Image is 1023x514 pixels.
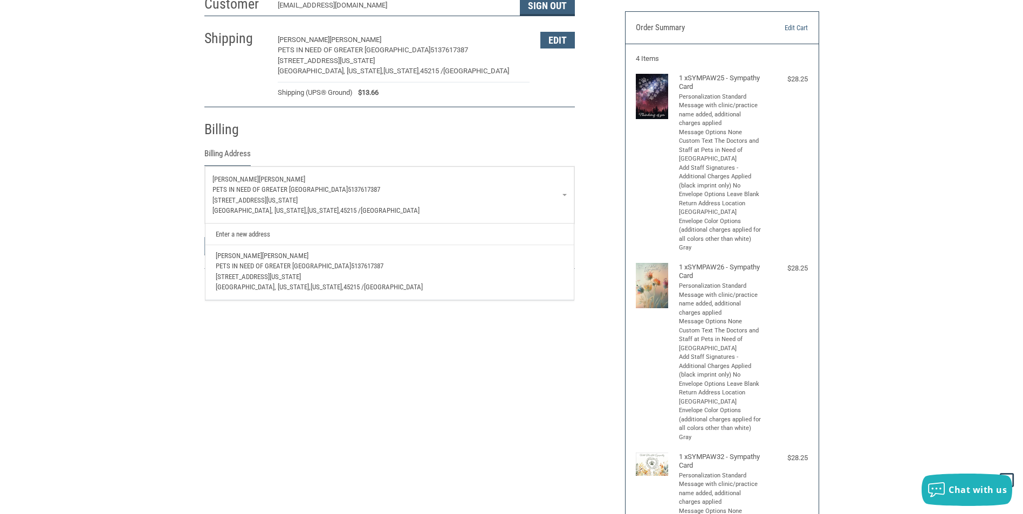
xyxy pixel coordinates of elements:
[348,185,380,193] span: 5137617387
[636,54,808,63] h3: 4 Items
[679,93,763,128] li: Personalization Standard Message with clinic/practice name added, additional charges applied
[679,199,763,217] li: Return Address Location [GEOGRAPHIC_DATA]
[679,453,763,470] h4: 1 x SYMPAW32 - Sympathy Card
[679,327,763,353] li: Custom Text The Doctors and Staff at Pets in Need of [GEOGRAPHIC_DATA]
[329,36,381,44] span: [PERSON_NAME]
[344,283,364,291] span: 45215 /
[262,252,308,260] span: [PERSON_NAME]
[949,484,1007,496] span: Chat with us
[204,237,262,255] button: Continue
[278,46,430,54] span: PETS IN NEED OF GREATER [GEOGRAPHIC_DATA]
[204,148,251,165] legend: Billing Address
[212,206,307,214] span: [GEOGRAPHIC_DATA], [US_STATE],
[216,262,351,270] span: PETS IN NEED OF GREATER [GEOGRAPHIC_DATA]
[278,67,383,75] span: [GEOGRAPHIC_DATA], [US_STATE],
[765,74,808,85] div: $28.25
[278,87,353,98] span: Shipping (UPS® Ground)
[307,206,340,214] span: [US_STATE],
[205,166,574,224] a: Enter or select a different address
[204,30,267,47] h2: Shipping
[679,406,763,442] li: Envelope Color Options (additional charges applied for all colors other than white) Gray
[210,245,568,300] a: [PERSON_NAME][PERSON_NAME]PETS IN NEED OF GREATER [GEOGRAPHIC_DATA]5137617387[STREET_ADDRESS][US_...
[922,474,1012,506] button: Chat with us
[679,471,763,507] li: Personalization Standard Message with clinic/practice name added, additional charges applied
[679,137,763,164] li: Custom Text The Doctors and Staff at Pets in Need of [GEOGRAPHIC_DATA]
[210,224,568,245] a: Enter a new address
[278,36,329,44] span: [PERSON_NAME]
[679,164,763,191] li: Add Staff Signatures - Additional Charges Applied (black imprint only) No
[679,353,763,380] li: Add Staff Signatures - Additional Charges Applied (black imprint only) No
[353,87,379,98] span: $13.66
[216,283,311,291] span: [GEOGRAPHIC_DATA], [US_STATE],
[311,283,344,291] span: [US_STATE],
[259,175,305,183] span: [PERSON_NAME]
[679,317,763,327] li: Message Options None
[278,57,375,65] span: [STREET_ADDRESS][US_STATE]
[340,206,361,214] span: 45215 /
[679,282,763,317] li: Personalization Standard Message with clinic/practice name added, additional charges applied
[216,252,262,260] span: [PERSON_NAME]
[540,32,575,48] button: Edit
[679,74,763,92] h4: 1 x SYMPAW25 - Sympathy Card
[212,185,348,193] span: PETS IN NEED OF GREATER [GEOGRAPHIC_DATA]
[765,263,808,274] div: $28.25
[212,196,298,204] span: [STREET_ADDRESS][US_STATE]
[212,175,259,183] span: [PERSON_NAME]
[679,217,763,253] li: Envelope Color Options (additional charges applied for all colors other than white) Gray
[753,23,808,33] a: Edit Cart
[679,190,763,199] li: Envelope Options Leave Blank
[204,274,267,291] h2: Payment
[636,23,753,33] h3: Order Summary
[679,380,763,389] li: Envelope Options Leave Blank
[420,67,443,75] span: 45215 /
[364,283,423,291] span: [GEOGRAPHIC_DATA]
[679,263,763,281] h4: 1 x SYMPAW26 - Sympathy Card
[430,46,468,54] span: 5137617387
[216,273,301,281] span: [STREET_ADDRESS][US_STATE]
[361,206,420,214] span: [GEOGRAPHIC_DATA]
[443,67,509,75] span: [GEOGRAPHIC_DATA]
[765,453,808,463] div: $28.25
[351,262,383,270] span: 5137617387
[204,121,267,138] h2: Billing
[679,128,763,137] li: Message Options None
[679,388,763,406] li: Return Address Location [GEOGRAPHIC_DATA]
[383,67,420,75] span: [US_STATE],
